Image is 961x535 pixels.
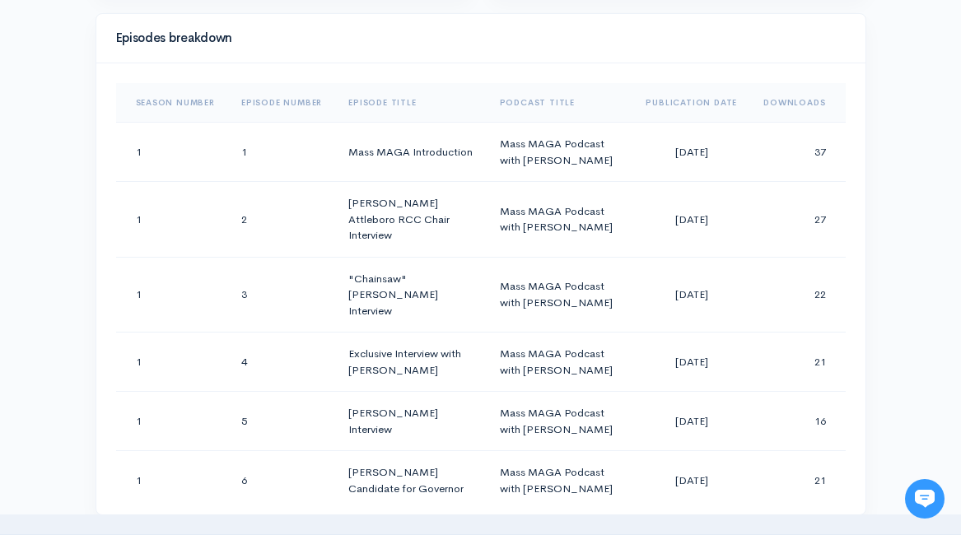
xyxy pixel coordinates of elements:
[632,123,750,182] td: [DATE]
[487,182,633,258] td: Mass MAGA Podcast with [PERSON_NAME]
[487,451,633,510] td: Mass MAGA Podcast with [PERSON_NAME]
[487,83,633,123] th: Sort column
[22,282,307,302] p: Find an answer quickly
[632,451,750,510] td: [DATE]
[116,83,228,123] th: Sort column
[116,123,228,182] td: 1
[905,479,945,519] iframe: gist-messenger-bubble-iframe
[750,123,845,182] td: 37
[26,218,304,251] button: New conversation
[116,333,228,392] td: 1
[228,333,335,392] td: 4
[116,257,228,333] td: 1
[228,451,335,510] td: 6
[632,392,750,451] td: [DATE]
[632,257,750,333] td: [DATE]
[632,182,750,258] td: [DATE]
[116,182,228,258] td: 1
[335,257,486,333] td: "Chainsaw" [PERSON_NAME] Interview
[487,333,633,392] td: Mass MAGA Podcast with [PERSON_NAME]
[487,123,633,182] td: Mass MAGA Podcast with [PERSON_NAME]
[25,80,305,106] h1: Hi [PERSON_NAME]
[335,123,486,182] td: Mass MAGA Introduction
[335,392,486,451] td: [PERSON_NAME] Interview
[750,83,845,123] th: Sort column
[750,451,845,510] td: 21
[335,451,486,510] td: [PERSON_NAME] Candidate for Governor
[750,182,845,258] td: 27
[25,109,305,188] h2: Just let us know if you need anything and we'll be happy to help! 🙂
[106,228,198,241] span: New conversation
[228,257,335,333] td: 3
[335,83,486,123] th: Sort column
[116,392,228,451] td: 1
[228,123,335,182] td: 1
[632,333,750,392] td: [DATE]
[228,392,335,451] td: 5
[335,333,486,392] td: Exclusive Interview with [PERSON_NAME]
[487,392,633,451] td: Mass MAGA Podcast with [PERSON_NAME]
[335,182,486,258] td: [PERSON_NAME] Attleboro RCC Chair Interview
[750,333,845,392] td: 21
[750,257,845,333] td: 22
[228,83,335,123] th: Sort column
[750,392,845,451] td: 16
[116,451,228,510] td: 1
[116,31,836,45] h4: Episodes breakdown
[487,257,633,333] td: Mass MAGA Podcast with [PERSON_NAME]
[228,182,335,258] td: 2
[48,309,294,342] input: Search articles
[632,83,750,123] th: Sort column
